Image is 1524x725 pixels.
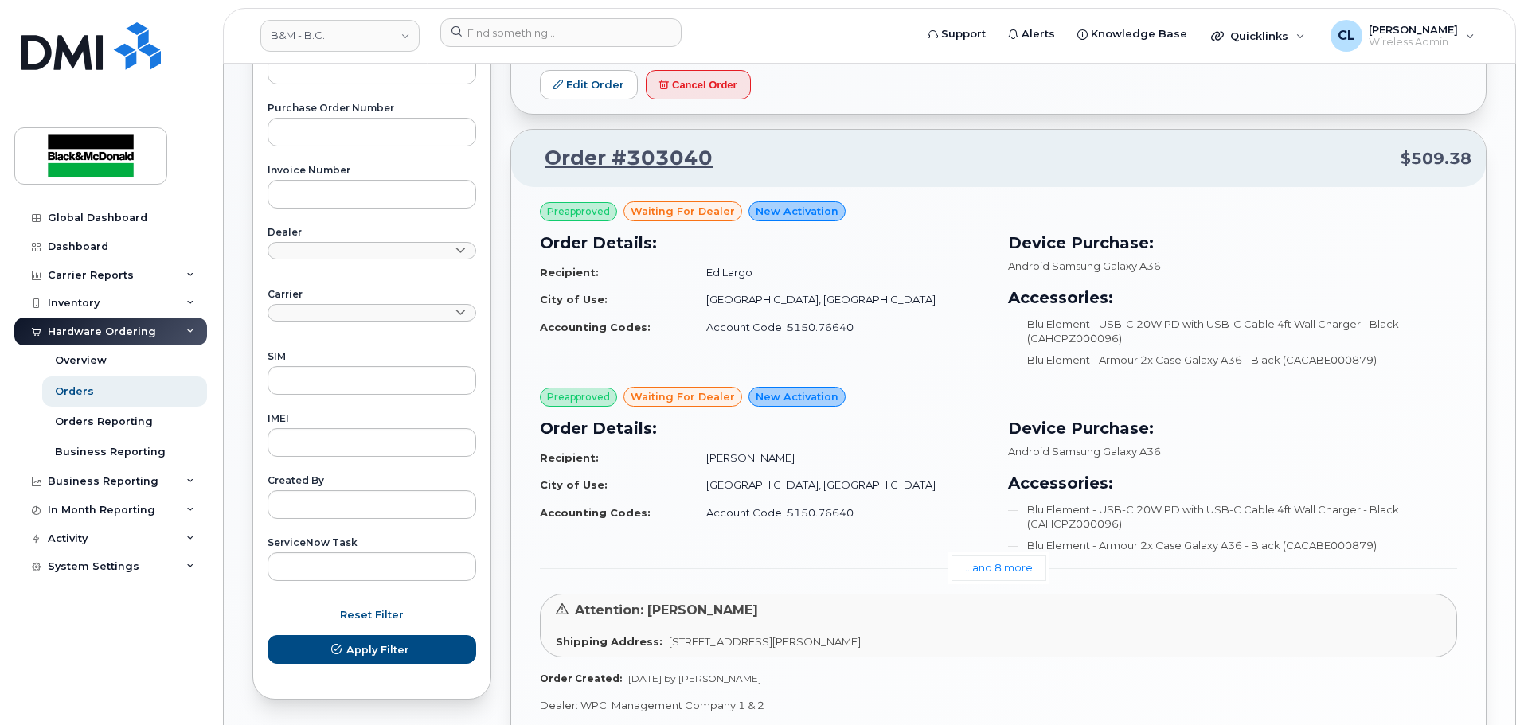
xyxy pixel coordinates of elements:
strong: Recipient: [540,451,599,464]
li: Blu Element - Armour 2x Case Galaxy A36 - Black (CACABE000879) [1008,538,1457,553]
li: Blu Element - Armour 2x Case Galaxy A36 - Black (CACABE000879) [1008,353,1457,368]
h3: Device Purchase: [1008,416,1457,440]
button: Apply Filter [268,635,476,664]
span: waiting for dealer [631,204,735,219]
span: Attention: [PERSON_NAME] [575,602,758,618]
a: Knowledge Base [1066,18,1198,50]
td: Account Code: 5150.76640 [692,499,989,527]
h3: Accessories: [1008,471,1457,495]
span: CL [1338,26,1355,45]
input: Find something... [440,18,682,47]
span: Knowledge Base [1091,26,1187,42]
span: [STREET_ADDRESS][PERSON_NAME] [669,635,861,648]
a: B&M - B.C. [260,20,420,52]
span: New Activation [756,389,838,404]
button: Reset Filter [268,600,476,629]
strong: City of Use: [540,293,608,306]
label: Dealer [268,228,476,237]
strong: Shipping Address: [556,635,662,648]
span: Alerts [1022,26,1055,42]
div: Quicklinks [1200,20,1316,52]
span: Preapproved [547,390,610,404]
strong: Order Created: [540,672,622,684]
label: ServiceNow Task [268,538,476,548]
td: [GEOGRAPHIC_DATA], [GEOGRAPHIC_DATA] [692,471,989,499]
span: Preapproved [547,205,610,219]
label: SIM [268,352,476,361]
a: Order #303040 [526,144,713,173]
span: $509.38 [1401,147,1471,170]
h3: Device Purchase: [1008,231,1457,255]
span: [DATE] by [PERSON_NAME] [628,672,761,684]
p: Dealer: WPCI Management Company 1 & 2 [540,698,1457,713]
strong: City of Use: [540,478,608,491]
label: Invoice Number [268,166,476,175]
span: [PERSON_NAME] [1369,23,1458,36]
td: [PERSON_NAME] [692,444,989,472]
a: Alerts [997,18,1066,50]
a: Support [916,18,997,50]
span: New Activation [756,204,838,219]
span: waiting for dealer [631,389,735,404]
span: Android Samsung Galaxy A36 [1008,445,1161,458]
label: IMEI [268,414,476,423]
span: Support [941,26,986,42]
td: Ed Largo [692,259,989,286]
span: Wireless Admin [1369,36,1458,49]
h3: Order Details: [540,231,989,255]
label: Carrier [268,290,476,299]
h3: Order Details: [540,416,989,440]
strong: Accounting Codes: [540,506,651,519]
td: [GEOGRAPHIC_DATA], [GEOGRAPHIC_DATA] [692,286,989,314]
li: Blu Element - USB-C 20W PD with USB-C Cable 4ft Wall Charger - Black (CAHCPZ000096) [1008,502,1457,532]
strong: Recipient: [540,266,599,279]
td: Account Code: 5150.76640 [692,314,989,341]
li: Blu Element - USB-C 20W PD with USB-C Cable 4ft Wall Charger - Black (CAHCPZ000096) [1008,317,1457,346]
a: Edit Order [540,70,638,99]
span: Android Samsung Galaxy A36 [1008,259,1161,272]
a: ...and 8 more [952,555,1046,580]
strong: Accounting Codes: [540,321,651,333]
label: Purchase Order Number [268,103,476,113]
h3: Accessories: [1008,286,1457,310]
span: Reset Filter [340,607,404,622]
button: Cancel Order [646,70,751,99]
div: Candice Leung [1319,20,1486,52]
span: Quicklinks [1230,29,1288,42]
label: Created By [268,476,476,485]
span: Apply Filter [346,642,409,657]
